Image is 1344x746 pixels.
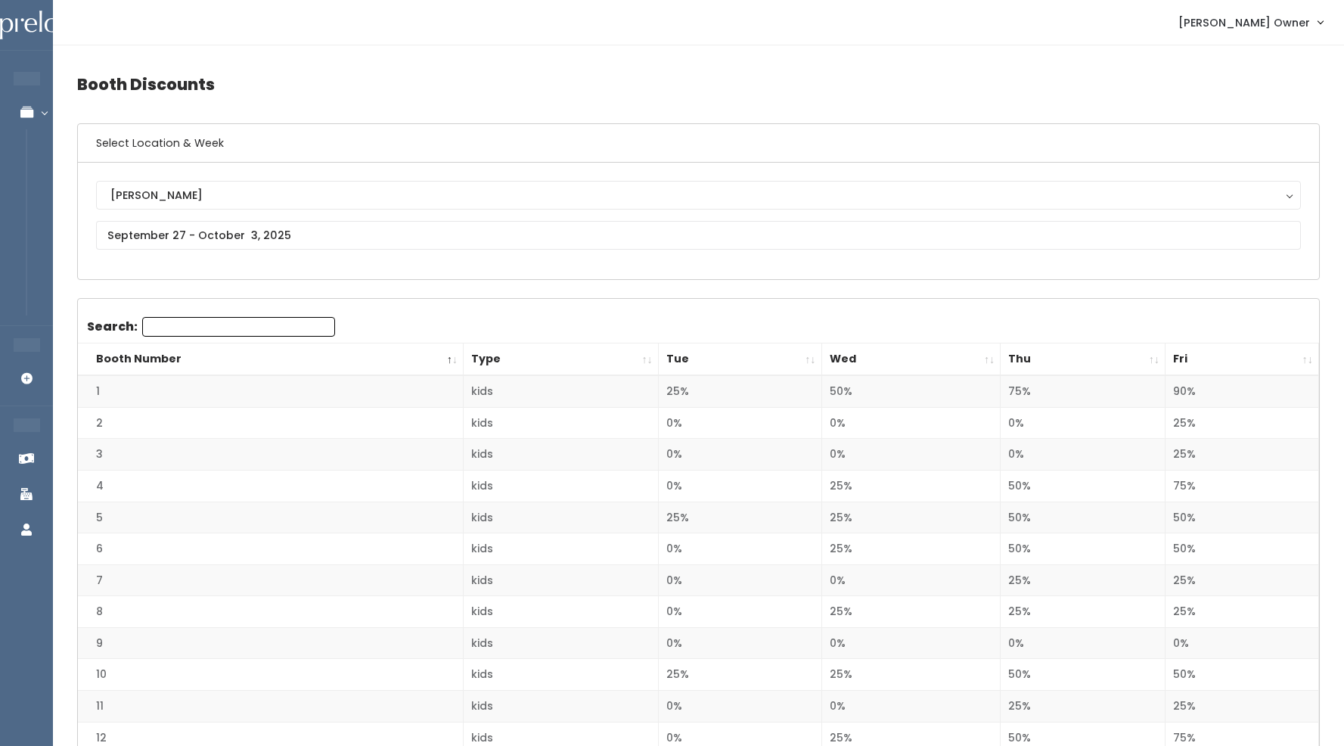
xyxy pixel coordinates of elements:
[78,659,464,691] td: 10
[1001,375,1166,407] td: 75%
[821,407,1001,439] td: 0%
[658,375,821,407] td: 25%
[1166,596,1319,628] td: 25%
[78,596,464,628] td: 8
[658,564,821,596] td: 0%
[1166,533,1319,565] td: 50%
[1166,407,1319,439] td: 25%
[464,596,659,628] td: kids
[658,407,821,439] td: 0%
[464,564,659,596] td: kids
[87,317,335,337] label: Search:
[1001,659,1166,691] td: 50%
[96,181,1301,210] button: [PERSON_NAME]
[78,471,464,502] td: 4
[658,502,821,533] td: 25%
[1166,564,1319,596] td: 25%
[658,343,821,376] th: Tue: activate to sort column ascending
[1163,6,1338,39] a: [PERSON_NAME] Owner
[1001,691,1166,723] td: 25%
[1001,439,1166,471] td: 0%
[1166,627,1319,659] td: 0%
[821,343,1001,376] th: Wed: activate to sort column ascending
[464,502,659,533] td: kids
[821,502,1001,533] td: 25%
[464,343,659,376] th: Type: activate to sort column ascending
[1001,343,1166,376] th: Thu: activate to sort column ascending
[658,439,821,471] td: 0%
[78,627,464,659] td: 9
[1166,502,1319,533] td: 50%
[658,471,821,502] td: 0%
[78,502,464,533] td: 5
[110,187,1287,204] div: [PERSON_NAME]
[464,659,659,691] td: kids
[78,124,1319,163] h6: Select Location & Week
[142,317,335,337] input: Search:
[1166,471,1319,502] td: 75%
[78,375,464,407] td: 1
[464,471,659,502] td: kids
[78,691,464,723] td: 11
[78,564,464,596] td: 7
[464,691,659,723] td: kids
[821,627,1001,659] td: 0%
[1166,375,1319,407] td: 90%
[821,596,1001,628] td: 25%
[1001,502,1166,533] td: 50%
[1001,407,1166,439] td: 0%
[821,471,1001,502] td: 25%
[1166,659,1319,691] td: 50%
[1001,471,1166,502] td: 50%
[96,221,1301,250] input: September 27 - October 3, 2025
[464,533,659,565] td: kids
[464,439,659,471] td: kids
[658,596,821,628] td: 0%
[1166,691,1319,723] td: 25%
[78,439,464,471] td: 3
[1166,343,1319,376] th: Fri: activate to sort column ascending
[821,375,1001,407] td: 50%
[1001,596,1166,628] td: 25%
[464,375,659,407] td: kids
[1166,439,1319,471] td: 25%
[78,407,464,439] td: 2
[78,343,464,376] th: Booth Number: activate to sort column descending
[464,407,659,439] td: kids
[78,533,464,565] td: 6
[821,564,1001,596] td: 0%
[464,627,659,659] td: kids
[821,533,1001,565] td: 25%
[658,691,821,723] td: 0%
[658,627,821,659] td: 0%
[1001,533,1166,565] td: 50%
[1001,564,1166,596] td: 25%
[658,659,821,691] td: 25%
[658,533,821,565] td: 0%
[1001,627,1166,659] td: 0%
[821,659,1001,691] td: 25%
[821,439,1001,471] td: 0%
[1178,14,1310,31] span: [PERSON_NAME] Owner
[821,691,1001,723] td: 0%
[77,64,1320,105] h4: Booth Discounts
